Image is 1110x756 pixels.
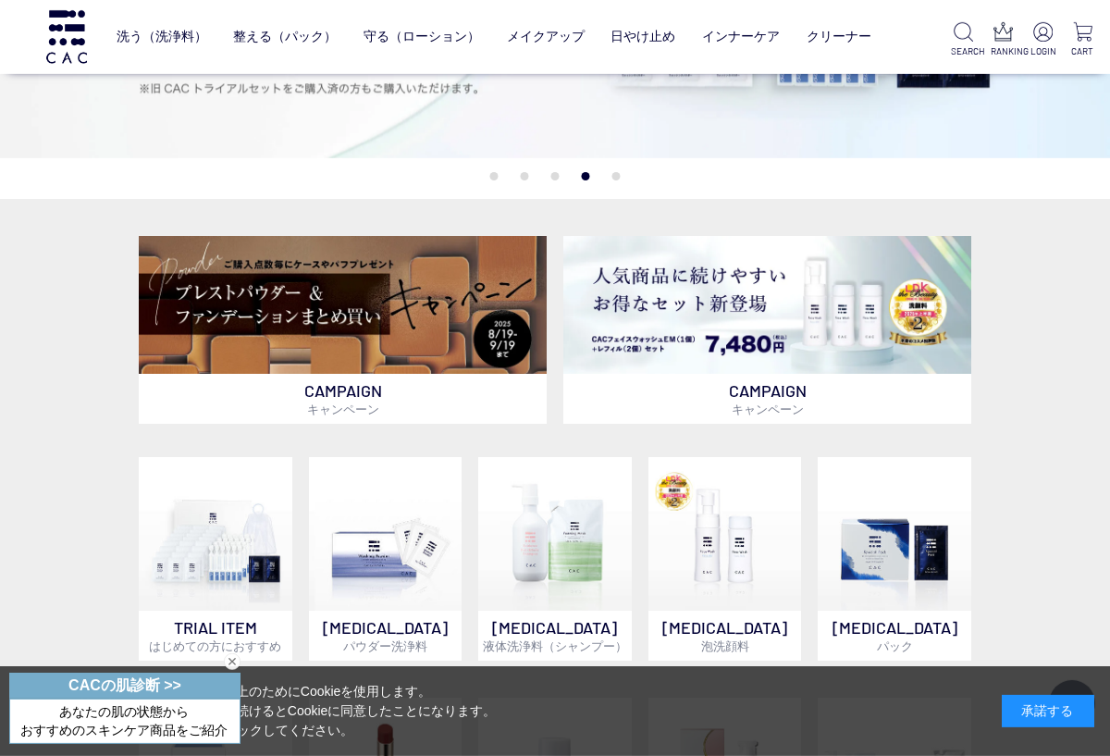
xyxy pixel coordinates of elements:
a: 日やけ止め [610,15,675,58]
span: パウダー洗浄料 [343,638,427,653]
a: フェイスウォッシュ＋レフィル2個セット フェイスウォッシュ＋レフィル2個セット CAMPAIGNキャンペーン [563,236,971,425]
a: RANKING [991,22,1016,58]
p: SEARCH [951,44,976,58]
a: [MEDICAL_DATA]パウダー洗浄料 [309,457,462,661]
div: 承諾する [1002,695,1094,727]
p: CAMPAIGN [139,374,547,424]
a: CART [1070,22,1095,58]
span: 泡洗顔料 [701,638,749,653]
a: 守る（ローション） [364,15,480,58]
span: キャンペーン [732,402,804,416]
button: 2 of 5 [521,172,529,180]
button: 3 of 5 [551,172,560,180]
p: CAMPAIGN [563,374,971,424]
a: ベースメイクキャンペーン ベースメイクキャンペーン CAMPAIGNキャンペーン [139,236,547,425]
p: LOGIN [1030,44,1055,58]
img: ベースメイクキャンペーン [139,236,547,375]
a: 泡洗顔料 [MEDICAL_DATA]泡洗顔料 [648,457,802,661]
img: トライアルセット [139,457,292,611]
a: インナーケア [702,15,780,58]
p: [MEDICAL_DATA] [478,611,632,661]
p: CART [1070,44,1095,58]
span: パック [877,638,913,653]
span: はじめての方におすすめ [149,638,281,653]
a: SEARCH [951,22,976,58]
div: 当サイトでは、お客様へのサービス向上のためにCookieを使用します。 「承諾する」をクリックするか閲覧を続けるとCookieに同意したことになります。 詳細はこちらの をクリックしてください。 [16,682,497,740]
p: [MEDICAL_DATA] [309,611,462,661]
button: 5 of 5 [612,172,621,180]
a: メイクアップ [507,15,585,58]
a: [MEDICAL_DATA]液体洗浄料（シャンプー） [478,457,632,661]
button: 4 of 5 [582,172,590,180]
img: フェイスウォッシュ＋レフィル2個セット [563,236,971,375]
p: [MEDICAL_DATA] [818,611,971,661]
a: [MEDICAL_DATA]パック [818,457,971,661]
a: LOGIN [1030,22,1055,58]
a: クリーナー [807,15,871,58]
span: キャンペーン [307,402,379,416]
button: 1 of 5 [490,172,499,180]
span: 液体洗浄料（シャンプー） [483,638,627,653]
p: TRIAL ITEM [139,611,292,661]
img: 泡洗顔料 [648,457,802,611]
img: logo [43,10,90,63]
a: 整える（パック） [233,15,337,58]
a: トライアルセット TRIAL ITEMはじめての方におすすめ [139,457,292,661]
a: 洗う（洗浄料） [117,15,207,58]
p: [MEDICAL_DATA] [648,611,802,661]
p: RANKING [991,44,1016,58]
